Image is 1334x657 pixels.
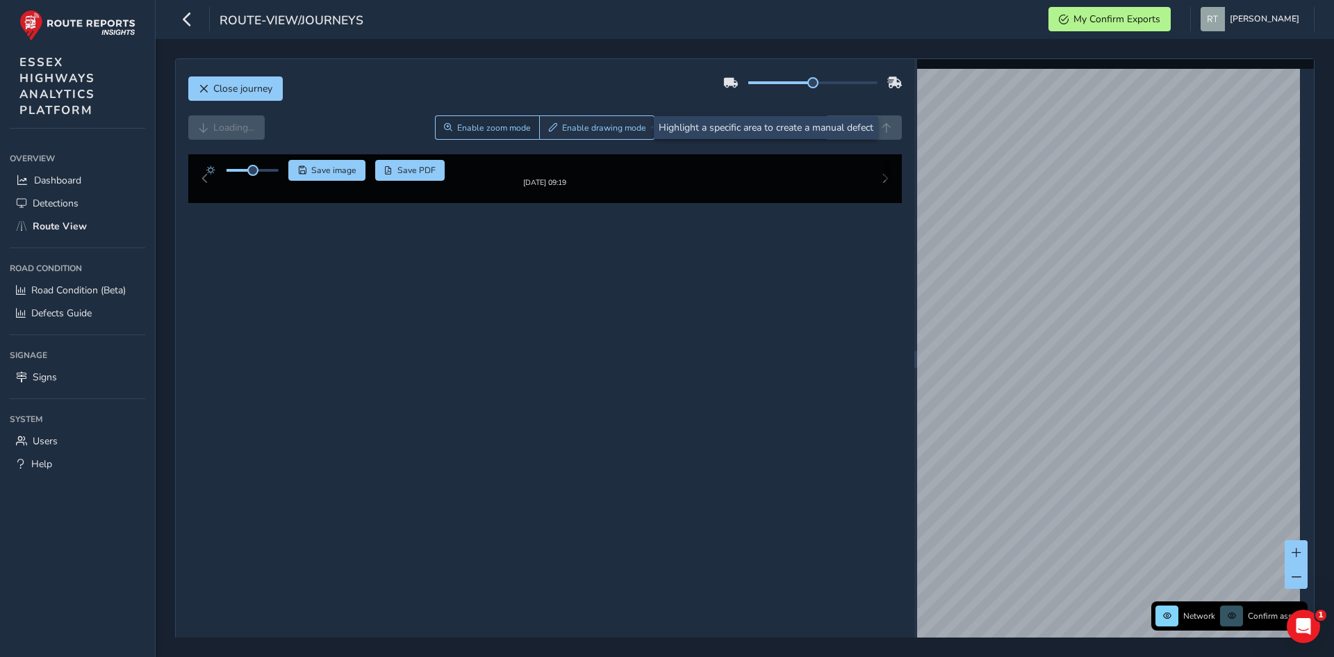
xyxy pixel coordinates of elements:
a: Defects Guide [10,302,145,325]
button: My Confirm Exports [1048,7,1171,31]
button: PDF [375,160,445,181]
span: Dashboard [34,174,81,187]
button: Draw [539,115,655,140]
img: rr logo [19,10,135,41]
span: Detections [33,197,79,210]
span: 1 [1315,610,1326,621]
span: Signs [33,371,57,384]
span: Defects Guide [31,307,92,320]
span: My Confirm Exports [1073,13,1160,26]
button: [PERSON_NAME] [1201,7,1304,31]
a: Route View [10,215,145,238]
span: Enable drawing mode [562,122,646,133]
div: [DATE] 09:19 [523,177,566,188]
div: Road Condition [10,258,145,279]
a: Road Condition (Beta) [10,279,145,302]
span: Confirm assets [1248,610,1303,622]
span: Close journey [213,82,272,95]
button: Save [288,160,365,181]
span: Help [31,457,52,471]
span: Route View [33,220,87,233]
img: diamond-layout [1201,7,1225,31]
span: Enable zoom mode [457,122,531,133]
span: Users [33,435,58,448]
span: Save PDF [397,165,436,176]
iframe: Intercom live chat [1287,610,1320,643]
span: [PERSON_NAME] [1230,7,1299,31]
div: System [10,409,145,430]
a: Dashboard [10,169,145,192]
button: Zoom [435,115,540,140]
span: Network [1183,610,1215,622]
button: Close journey [188,76,283,101]
a: Users [10,430,145,453]
div: Signage [10,345,145,366]
div: Overview [10,148,145,169]
span: route-view/journeys [220,12,363,31]
a: Detections [10,192,145,215]
a: Help [10,453,145,476]
span: Save image [311,165,356,176]
a: Signs [10,366,145,389]
span: ESSEX HIGHWAYS ANALYTICS PLATFORM [19,54,95,118]
span: Road Condition (Beta) [31,284,126,297]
